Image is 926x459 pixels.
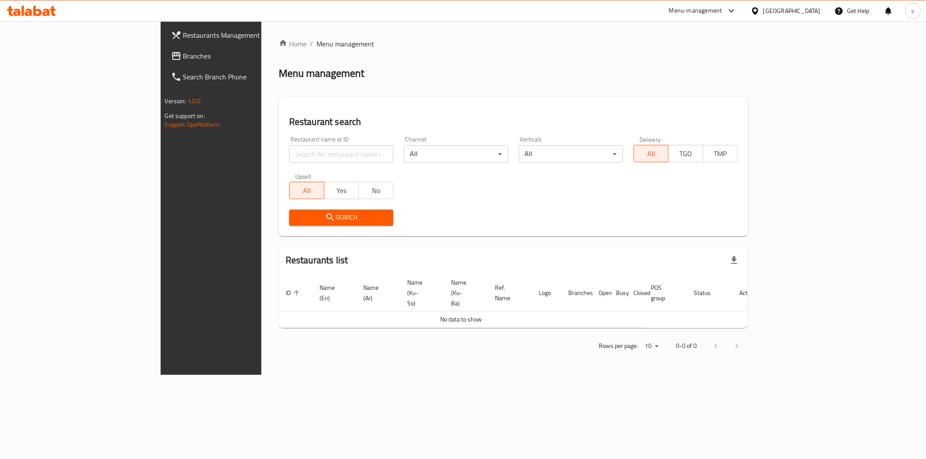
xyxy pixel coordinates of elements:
th: Busy [609,275,626,311]
div: All [404,145,508,163]
span: Menu management [316,39,374,49]
span: Search [296,212,386,223]
span: Status [694,288,722,298]
span: Restaurants Management [183,30,308,40]
p: 0-0 of 0 [676,341,697,351]
button: Search [289,210,393,226]
span: ID [286,288,302,298]
div: Menu-management [669,6,722,16]
th: Open [592,275,609,311]
p: Rows per page: [599,341,638,351]
label: Upsell [295,173,311,179]
input: Search for restaurant name or ID.. [289,145,393,163]
span: Yes [328,184,356,197]
th: Branches [561,275,592,311]
span: Name (Ar) [363,282,390,303]
span: No data to show [440,314,482,325]
span: All [293,184,321,197]
a: Search Branch Phone [164,66,315,87]
span: POS group [651,282,676,303]
span: Get support on: [165,110,205,121]
button: All [633,145,669,162]
table: enhanced table [279,275,762,328]
div: All [519,145,623,163]
div: [GEOGRAPHIC_DATA] [763,6,821,16]
span: Name (En) [320,282,346,303]
span: No [362,184,390,197]
span: Name (Ku-Ba) [451,277,478,308]
a: Support.OpsPlatform [165,119,220,130]
button: TMP [703,145,738,162]
div: Export file [724,250,745,271]
button: No [358,182,393,199]
nav: breadcrumb [279,39,748,49]
span: Name (Ku-So) [407,277,434,308]
button: TGO [668,145,703,162]
th: Closed [626,275,644,311]
h2: Menu management [279,66,364,80]
span: Search Branch Phone [183,72,308,82]
a: Branches [164,46,315,66]
div: Rows per page: [641,340,662,353]
h2: Restaurant search [289,115,738,128]
button: All [289,182,324,199]
h2: Restaurants list [286,254,348,267]
label: Delivery [639,136,661,142]
span: TMP [707,148,735,160]
span: Ref. Name [495,282,521,303]
span: s [911,6,914,16]
th: Logo [532,275,561,311]
span: TGO [672,148,700,160]
span: Branches [183,51,308,61]
button: Yes [324,182,359,199]
span: All [637,148,665,160]
span: Version: [165,95,186,107]
a: Restaurants Management [164,25,315,46]
th: Action [732,275,762,311]
span: 1.0.0 [188,95,201,107]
